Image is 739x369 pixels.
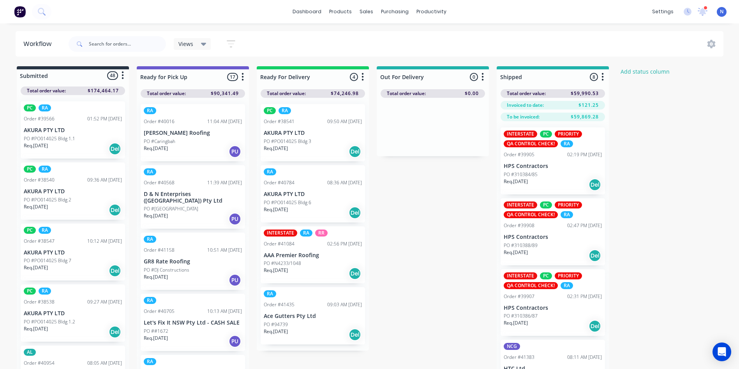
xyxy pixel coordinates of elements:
p: Req. [DATE] [504,178,528,185]
div: RA [39,288,51,295]
div: Order #38541 [264,118,295,125]
p: D & N Enterprises ([GEOGRAPHIC_DATA]) Pty Ltd [144,191,242,204]
div: AL [24,349,36,356]
div: Order #38547 [24,238,55,245]
div: Workflow [23,39,55,49]
span: $59,990.53 [571,90,599,97]
div: Order #39566 [24,115,55,122]
div: PCRAOrder #3853809:27 AM [DATE]AKURA PTY LTDPO #PO014025 Bldg 1.2Req.[DATE]Del [21,284,125,342]
span: Views [178,40,193,48]
span: $121.25 [579,102,599,109]
div: RA [144,236,156,243]
p: AKURA PTY LTD [24,127,122,134]
div: INTERSTATEPCPRIORITYQA CONTROL CHECK!RAOrder #3990502:19 PM [DATE]HPS ContractorsPO #310384/85Req... [501,127,605,194]
div: Del [109,204,121,216]
div: 02:56 PM [DATE] [327,240,362,247]
div: INTERSTATEPCPRIORITYQA CONTROL CHECK!RAOrder #3990702:31 PM [DATE]HPS ContractorsPO #310386/87Req... [501,269,605,336]
p: PO ##1672 [144,328,168,335]
span: $74,246.98 [331,90,359,97]
p: Req. [DATE] [24,142,48,149]
div: PC [24,288,36,295]
div: 01:52 PM [DATE] [87,115,122,122]
div: Order #41158 [144,247,175,254]
div: INTERSTATE [264,230,297,237]
div: PC [264,107,276,114]
p: Req. [DATE] [504,320,528,327]
div: Del [589,249,601,262]
div: RAOrder #4056811:39 AM [DATE]D & N Enterprises ([GEOGRAPHIC_DATA]) Pty LtdPO #[GEOGRAPHIC_DATA]Re... [141,165,245,229]
p: Req. [DATE] [144,145,168,152]
input: Search for orders... [89,36,166,52]
span: $0.00 [465,90,479,97]
p: HPS Contractors [504,163,602,169]
div: 10:51 AM [DATE] [207,247,242,254]
span: To be invoiced: [507,113,540,120]
p: AKURA PTY LTD [24,249,122,256]
div: 08:36 AM [DATE] [327,179,362,186]
div: Del [589,320,601,332]
p: Req. [DATE] [504,249,528,256]
p: Req. [DATE] [144,212,168,219]
div: INTERSTATE [504,201,537,208]
div: 10:13 AM [DATE] [207,308,242,315]
span: Total order value: [27,87,66,94]
div: RA [144,297,156,304]
div: Del [109,265,121,277]
div: RAOrder #4143509:03 AM [DATE]Ace Gutters Pty LtdPO #94739Req.[DATE]Del [261,287,365,344]
div: 08:05 AM [DATE] [87,360,122,367]
p: PO #PO014025 Bldg 1.1 [24,135,75,142]
div: Del [109,326,121,338]
div: Del [349,207,361,219]
div: settings [648,6,677,18]
div: Order #40705 [144,308,175,315]
div: Order #39905 [504,151,534,158]
div: RA [279,107,291,114]
div: Order #39908 [504,222,534,229]
div: PCRAOrder #3854009:36 AM [DATE]AKURA PTY LTDPO #PO014025 Bldg 2Req.[DATE]Del [21,162,125,220]
p: Req. [DATE] [144,335,168,342]
div: 09:36 AM [DATE] [87,177,122,184]
div: Del [349,328,361,341]
div: Order #41383 [504,354,534,361]
p: PO #94739 [264,321,288,328]
div: INTERSTATEPCPRIORITYQA CONTROL CHECK!RAOrder #3990802:47 PM [DATE]HPS ContractorsPO #310388/89Req... [501,198,605,265]
div: RA [264,168,276,175]
div: RA [264,290,276,297]
p: AKURA PTY LTD [264,130,362,136]
div: QA CONTROL CHECK! [504,140,558,147]
div: INTERSTATE [504,131,537,138]
div: PCRAOrder #3956601:52 PM [DATE]AKURA PTY LTDPO #PO014025 Bldg 1.1Req.[DATE]Del [21,101,125,159]
div: 10:12 AM [DATE] [87,238,122,245]
div: RA [561,140,573,147]
span: Total order value: [267,90,306,97]
p: PO #PO014025 Bldg 3 [264,138,311,145]
p: PO #PO014025 Bldg 7 [24,257,71,264]
div: PU [229,274,241,286]
div: Order #41435 [264,301,295,308]
div: Order #40016 [144,118,175,125]
div: products [325,6,356,18]
div: Del [349,145,361,158]
div: productivity [413,6,450,18]
div: PC [24,104,36,111]
p: PO #PO014025 Bldg 6 [264,199,311,206]
div: 09:03 AM [DATE] [327,301,362,308]
span: Total order value: [507,90,546,97]
div: RA [144,107,156,114]
div: Del [349,267,361,280]
p: PO #PO014025 Bldg 1.2 [24,318,75,325]
div: Order #40954 [24,360,55,367]
div: RA [561,282,573,289]
div: PU [229,145,241,158]
p: PO #310388/89 [504,242,538,249]
div: RAOrder #4115810:51 AM [DATE]GR8 Rate RoofingPO #DJ ConstructionsReq.[DATE]PU [141,233,245,290]
p: PO #PO014025 Bldg 2 [24,196,71,203]
div: PRIORITY [555,131,582,138]
p: PO #Caringbah [144,138,175,145]
div: Order #38538 [24,298,55,305]
div: Order #40568 [144,179,175,186]
div: RA [144,358,156,365]
div: Del [589,178,601,191]
div: 02:47 PM [DATE] [567,222,602,229]
p: PO #N4233/1048 [264,260,301,267]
